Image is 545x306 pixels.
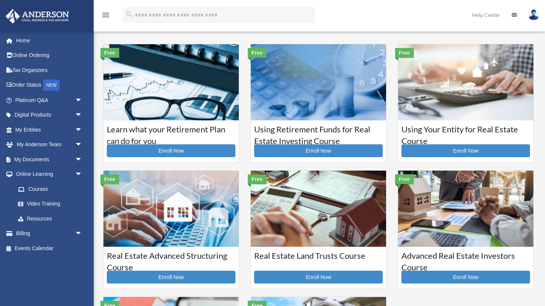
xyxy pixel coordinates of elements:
[75,108,90,123] span: arrow_drop_down
[401,250,530,269] h3: Advanced Real Estate Investors Course
[254,250,383,269] h3: Real Estate Land Trusts Course
[43,79,60,91] div: NEW
[10,181,90,196] a: Courses
[248,174,267,184] div: Free
[100,48,119,58] div: Free
[5,48,94,63] a: Online Ordering
[5,167,94,182] a: Online Learningarrow_drop_down
[75,226,90,241] span: arrow_drop_down
[125,10,133,18] i: search
[254,271,383,283] a: Enroll Now
[107,124,235,142] h3: Learn what your Retirement Plan can do for you
[395,174,414,184] div: Free
[5,78,94,93] a: Order StatusNEW
[75,93,90,108] span: arrow_drop_down
[254,144,383,157] a: Enroll Now
[5,93,94,108] a: Platinum Q&Aarrow_drop_down
[401,144,530,157] a: Enroll Now
[254,124,383,142] h3: Using Retirement Funds for Real Estate Investing Course
[101,13,110,19] a: menu
[5,137,94,152] a: My Anderson Teamarrow_drop_down
[107,271,235,283] a: Enroll Now
[5,108,94,123] a: Digital Productsarrow_drop_down
[10,211,94,226] a: Resources
[5,33,94,48] a: Home
[401,271,530,283] a: Enroll Now
[75,152,90,167] span: arrow_drop_down
[5,226,94,241] a: Billingarrow_drop_down
[75,137,90,153] span: arrow_drop_down
[101,10,110,19] i: menu
[528,9,539,20] img: User Pic
[5,152,94,167] a: My Documentsarrow_drop_down
[75,122,90,138] span: arrow_drop_down
[401,124,530,142] h3: Using Your Entity for Real Estate Course
[107,250,235,269] h3: Real Estate Advanced Structuring Course
[5,241,94,256] a: Events Calendar
[395,48,414,58] div: Free
[248,48,267,58] div: Free
[3,9,71,24] img: Anderson Advisors Platinum Portal
[10,196,94,211] a: Video Training
[5,122,94,137] a: My Entitiesarrow_drop_down
[107,144,235,157] a: Enroll Now
[5,63,94,78] a: Tax Organizers
[75,167,90,182] span: arrow_drop_down
[100,174,119,184] div: Free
